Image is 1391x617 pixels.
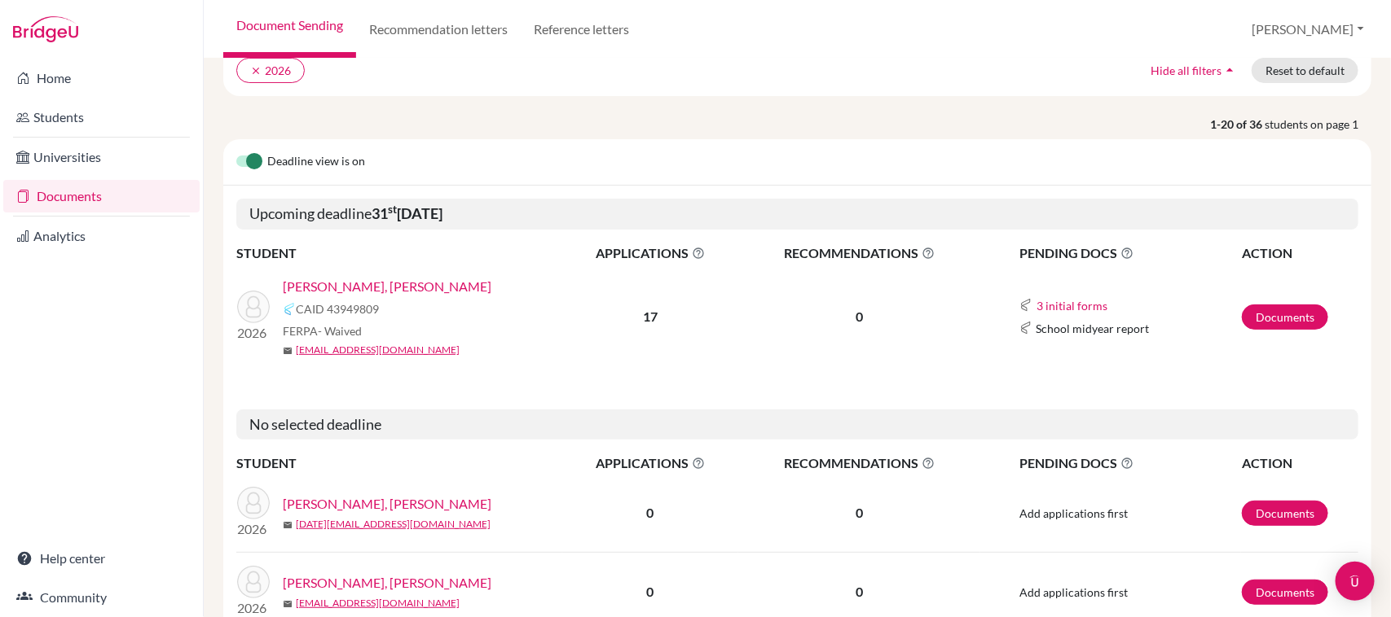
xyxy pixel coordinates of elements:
[1036,320,1149,337] span: School midyear report
[1036,296,1108,315] button: 3 initial forms
[1242,304,1328,330] a: Documents
[647,584,654,599] b: 0
[388,203,397,216] sup: st
[372,204,442,222] b: 31 [DATE]
[739,453,979,473] span: RECOMMENDATIONS
[3,141,200,173] a: Universities
[563,453,737,473] span: APPLICATIONS
[283,277,491,296] a: [PERSON_NAME], [PERSON_NAME]
[1151,63,1222,77] span: Hide all filters
[643,308,658,324] b: 17
[3,180,200,212] a: Documents
[3,542,200,575] a: Help center
[739,307,979,326] p: 0
[283,494,491,514] a: [PERSON_NAME], [PERSON_NAME]
[1252,58,1358,83] button: Reset to default
[1245,14,1371,45] button: [PERSON_NAME]
[1336,562,1375,601] div: Open Intercom Messenger
[237,291,270,323] img: ESCOBAR JUSTO, MIRANDA ISABELLA
[283,346,293,356] span: mail
[237,566,270,598] img: BLANDÓN RIVERA, GABRIELA MARÍA
[3,62,200,94] a: Home
[739,243,979,263] span: RECOMMENDATIONS
[1019,453,1240,473] span: PENDING DOCS
[250,65,262,77] i: clear
[296,517,491,532] a: [DATE][EMAIL_ADDRESS][DOMAIN_NAME]
[647,505,654,520] b: 0
[1242,580,1328,605] a: Documents
[236,453,562,474] th: STUDENT
[1137,58,1252,83] button: Hide all filtersarrow_drop_up
[237,487,270,519] img: AYALA GALDÁMEZ, FRIDA PAOLA
[3,581,200,614] a: Community
[283,573,491,593] a: [PERSON_NAME], [PERSON_NAME]
[296,596,460,610] a: [EMAIL_ADDRESS][DOMAIN_NAME]
[1222,62,1238,78] i: arrow_drop_up
[318,324,362,338] span: - Waived
[296,300,379,317] span: CAID 43949809
[267,152,365,172] span: Deadline view is on
[1210,116,1265,133] strong: 1-20 of 36
[3,220,200,252] a: Analytics
[1019,322,1032,335] img: Common App logo
[3,101,200,133] a: Students
[237,519,270,539] p: 2026
[1019,506,1128,520] span: Add applications first
[1019,585,1128,599] span: Add applications first
[1242,501,1328,526] a: Documents
[283,322,362,339] span: FERPA
[283,303,296,316] img: Common App logo
[236,199,1358,230] h5: Upcoming deadline
[739,503,979,523] p: 0
[237,323,270,343] p: 2026
[1019,243,1240,263] span: PENDING DOCS
[1241,453,1358,474] th: ACTION
[283,599,293,609] span: mail
[1265,116,1371,133] span: students on page 1
[13,16,78,42] img: Bridge-U
[283,520,293,530] span: mail
[1019,299,1032,312] img: Common App logo
[739,582,979,602] p: 0
[236,243,562,264] th: STUDENT
[296,343,460,357] a: [EMAIL_ADDRESS][DOMAIN_NAME]
[236,409,1358,440] h5: No selected deadline
[236,58,305,83] button: clear2026
[1241,243,1358,264] th: ACTION
[563,243,737,263] span: APPLICATIONS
